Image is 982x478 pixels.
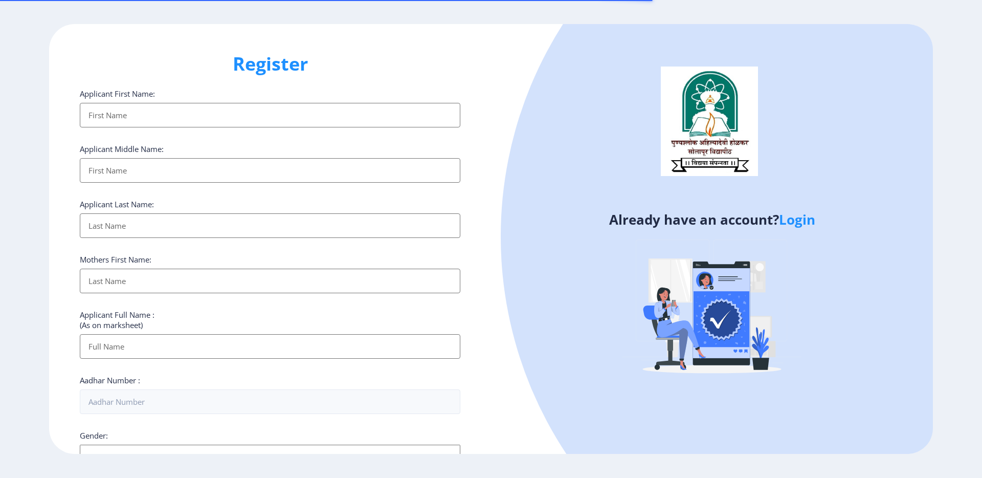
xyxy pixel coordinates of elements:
[80,158,460,183] input: First Name
[80,269,460,293] input: Last Name
[661,67,758,176] img: logo
[80,254,151,265] label: Mothers First Name:
[80,144,164,154] label: Applicant Middle Name:
[80,430,108,441] label: Gender:
[80,52,460,76] h1: Register
[80,389,460,414] input: Aadhar Number
[80,334,460,359] input: Full Name
[779,210,815,229] a: Login
[80,199,154,209] label: Applicant Last Name:
[80,89,155,99] label: Applicant First Name:
[80,375,140,385] label: Aadhar Number :
[499,211,925,228] h4: Already have an account?
[80,310,154,330] label: Applicant Full Name : (As on marksheet)
[80,213,460,238] input: Last Name
[80,103,460,127] input: First Name
[622,220,801,399] img: Verified-rafiki.svg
